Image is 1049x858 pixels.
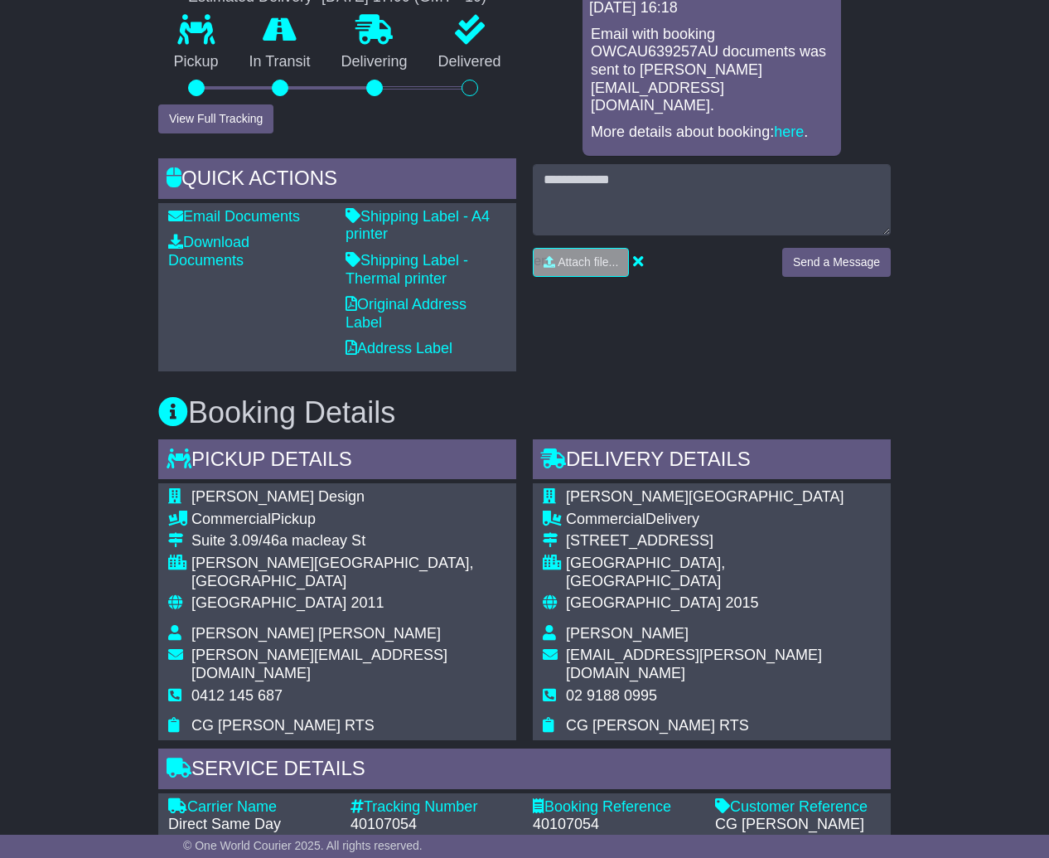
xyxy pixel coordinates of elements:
a: Download Documents [168,234,249,269]
div: Quick Actions [158,158,516,203]
div: Pickup [191,511,506,529]
p: Delivered [423,53,516,71]
p: Pickup [158,53,234,71]
a: Shipping Label - A4 printer [346,208,490,243]
p: More details about booking: . [591,124,833,142]
span: Commercial [566,511,645,527]
div: Pickup Details [158,439,516,484]
span: [PERSON_NAME] [PERSON_NAME] [191,625,441,642]
span: [GEOGRAPHIC_DATA] [566,594,721,611]
a: Shipping Label - Thermal printer [346,252,468,287]
div: [STREET_ADDRESS] [566,532,881,550]
div: Delivery Details [533,439,891,484]
span: 2015 [725,594,758,611]
h3: Booking Details [158,396,891,429]
div: [GEOGRAPHIC_DATA], [GEOGRAPHIC_DATA] [566,555,881,590]
span: [PERSON_NAME][GEOGRAPHIC_DATA] [566,488,844,505]
a: here [774,124,804,140]
p: Delivering [326,53,423,71]
span: [EMAIL_ADDRESS][PERSON_NAME][DOMAIN_NAME] [566,647,822,681]
span: Commercial [191,511,271,527]
div: Direct Same Day Regular Courier [168,816,334,851]
div: CG [PERSON_NAME] RTS [715,816,881,851]
div: Booking Reference [533,798,699,817]
div: Customer Reference [715,798,881,817]
div: Service Details [158,749,891,793]
div: Carrier Name [168,798,334,817]
span: 2011 [350,594,384,611]
div: [PERSON_NAME][GEOGRAPHIC_DATA], [GEOGRAPHIC_DATA] [191,555,506,590]
p: Email with booking OWCAU639257AU documents was sent to [PERSON_NAME][EMAIL_ADDRESS][DOMAIN_NAME]. [591,26,833,115]
span: [PERSON_NAME] Design [191,488,365,505]
button: View Full Tracking [158,104,273,133]
div: Suite 3.09/46a macleay St [191,532,506,550]
span: [PERSON_NAME] [566,625,689,642]
span: 0412 145 687 [191,687,283,704]
button: Send a Message [782,248,891,277]
div: Delivery [566,511,881,529]
a: Original Address Label [346,296,466,331]
span: © One World Courier 2025. All rights reserved. [183,839,423,852]
span: [PERSON_NAME][EMAIL_ADDRESS][DOMAIN_NAME] [191,647,447,681]
div: Tracking Number [350,798,516,817]
div: 40107054 [350,816,516,834]
span: [GEOGRAPHIC_DATA] [191,594,346,611]
span: CG [PERSON_NAME] RTS [566,717,749,734]
a: Email Documents [168,208,300,225]
p: In Transit [234,53,326,71]
span: 02 9188 0995 [566,687,657,704]
a: Address Label [346,340,452,356]
div: 40107054 [533,816,699,834]
span: CG [PERSON_NAME] RTS [191,717,375,734]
